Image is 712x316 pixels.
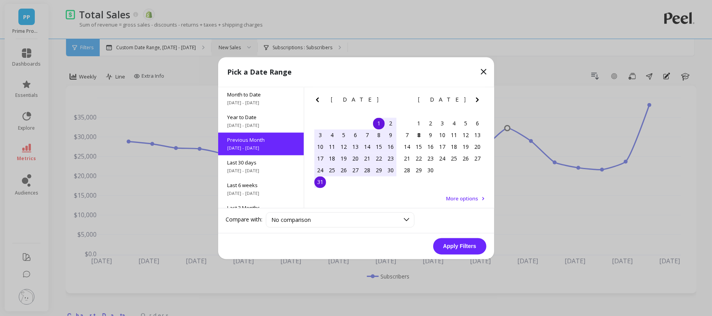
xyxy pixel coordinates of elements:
div: Choose Friday, September 26th, 2025 [460,153,472,164]
div: Choose Wednesday, August 27th, 2025 [350,164,361,176]
span: No comparison [272,216,311,223]
div: Choose Saturday, September 13th, 2025 [472,129,484,141]
div: Choose Friday, September 5th, 2025 [460,118,472,129]
div: Choose Saturday, August 30th, 2025 [385,164,396,176]
button: Previous Month [400,95,412,107]
span: Last 3 Months [228,204,294,211]
div: Choose Thursday, September 25th, 2025 [448,153,460,164]
div: Choose Saturday, September 27th, 2025 [472,153,484,164]
div: Choose Sunday, August 10th, 2025 [314,141,326,153]
span: More options [447,195,479,202]
div: Choose Friday, September 19th, 2025 [460,141,472,153]
div: Choose Monday, August 11th, 2025 [326,141,338,153]
div: Choose Friday, September 12th, 2025 [460,129,472,141]
span: [DATE] - [DATE] [228,100,294,106]
div: Choose Tuesday, September 30th, 2025 [425,164,437,176]
button: Previous Month [313,95,325,107]
div: Choose Friday, August 1st, 2025 [373,118,385,129]
div: Choose Thursday, August 7th, 2025 [361,129,373,141]
span: Month to Date [228,91,294,98]
span: [DATE] [331,96,380,103]
div: Choose Tuesday, September 9th, 2025 [425,129,437,141]
div: Choose Wednesday, September 24th, 2025 [437,153,448,164]
span: Last 30 days [228,159,294,166]
div: Choose Monday, September 1st, 2025 [413,118,425,129]
div: Choose Saturday, September 20th, 2025 [472,141,484,153]
div: Choose Friday, August 8th, 2025 [373,129,385,141]
div: Choose Tuesday, September 2nd, 2025 [425,118,437,129]
span: [DATE] - [DATE] [228,145,294,151]
div: Choose Thursday, September 11th, 2025 [448,129,460,141]
div: Choose Sunday, September 21st, 2025 [402,153,413,164]
div: Choose Sunday, August 17th, 2025 [314,153,326,164]
div: Choose Tuesday, August 26th, 2025 [338,164,350,176]
div: Choose Friday, August 15th, 2025 [373,141,385,153]
span: [DATE] [418,96,467,103]
div: Choose Saturday, August 23rd, 2025 [385,153,396,164]
span: [DATE] - [DATE] [228,190,294,196]
div: Choose Friday, August 29th, 2025 [373,164,385,176]
div: month 2025-08 [314,118,396,188]
button: Next Month [386,95,398,107]
div: Choose Tuesday, September 16th, 2025 [425,141,437,153]
div: Choose Wednesday, September 10th, 2025 [437,129,448,141]
div: Choose Sunday, September 14th, 2025 [402,141,413,153]
button: Next Month [473,95,485,107]
span: Previous Month [228,136,294,143]
div: Choose Tuesday, August 5th, 2025 [338,129,350,141]
span: [DATE] - [DATE] [228,122,294,129]
div: Choose Monday, September 15th, 2025 [413,141,425,153]
div: Choose Sunday, August 3rd, 2025 [314,129,326,141]
p: Pick a Date Range [228,66,292,77]
div: Choose Wednesday, August 13th, 2025 [350,141,361,153]
div: Choose Saturday, August 16th, 2025 [385,141,396,153]
div: Choose Wednesday, August 6th, 2025 [350,129,361,141]
div: Choose Tuesday, August 12th, 2025 [338,141,350,153]
div: Choose Sunday, September 28th, 2025 [402,164,413,176]
div: Choose Thursday, August 14th, 2025 [361,141,373,153]
div: month 2025-09 [402,118,484,176]
div: Choose Thursday, August 21st, 2025 [361,153,373,164]
div: Choose Monday, August 25th, 2025 [326,164,338,176]
div: Choose Wednesday, September 17th, 2025 [437,141,448,153]
div: Choose Tuesday, September 23rd, 2025 [425,153,437,164]
div: Choose Wednesday, August 20th, 2025 [350,153,361,164]
div: Choose Saturday, August 2nd, 2025 [385,118,396,129]
div: Choose Monday, September 8th, 2025 [413,129,425,141]
div: Choose Sunday, August 31st, 2025 [314,176,326,188]
div: Choose Thursday, September 18th, 2025 [448,141,460,153]
div: Choose Monday, August 18th, 2025 [326,153,338,164]
div: Choose Wednesday, September 3rd, 2025 [437,118,448,129]
span: [DATE] - [DATE] [228,168,294,174]
div: Choose Monday, September 22nd, 2025 [413,153,425,164]
span: Last 6 weeks [228,182,294,189]
div: Choose Monday, August 4th, 2025 [326,129,338,141]
div: Choose Monday, September 29th, 2025 [413,164,425,176]
div: Choose Thursday, September 4th, 2025 [448,118,460,129]
label: Compare with: [226,216,263,224]
div: Choose Sunday, August 24th, 2025 [314,164,326,176]
div: Choose Sunday, September 7th, 2025 [402,129,413,141]
button: Apply Filters [433,238,486,254]
div: Choose Thursday, August 28th, 2025 [361,164,373,176]
div: Choose Saturday, August 9th, 2025 [385,129,396,141]
div: Choose Friday, August 22nd, 2025 [373,153,385,164]
span: Year to Date [228,114,294,121]
div: Choose Tuesday, August 19th, 2025 [338,153,350,164]
div: Choose Saturday, September 6th, 2025 [472,118,484,129]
